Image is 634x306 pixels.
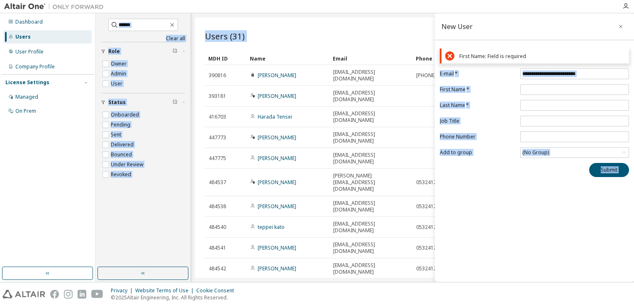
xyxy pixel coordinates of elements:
[258,134,296,141] a: [PERSON_NAME]
[91,290,103,299] img: youtube.svg
[209,155,226,162] span: 447775
[111,79,124,89] label: User
[440,118,515,124] label: Job Title
[441,23,473,30] div: New User
[111,170,133,180] label: Revoked
[589,163,629,177] button: Submit
[440,86,515,93] label: First Name
[258,179,296,186] a: [PERSON_NAME]
[209,245,226,251] span: 484541
[258,72,296,79] a: [PERSON_NAME]
[173,48,178,55] span: Clear filter
[101,42,185,61] button: Role
[15,63,55,70] div: Company Profile
[333,52,409,65] div: Email
[173,99,178,106] span: Clear filter
[333,241,409,255] span: [EMAIL_ADDRESS][DOMAIN_NAME]
[416,245,445,251] span: 0532412124
[101,35,185,42] a: Clear all
[111,294,239,301] p: © 2025 Altair Engineering, Inc. All Rights Reserved.
[111,150,134,160] label: Bounced
[258,223,285,231] a: teppei kato
[250,52,326,65] div: Name
[209,179,226,186] span: 484537
[258,265,296,272] a: [PERSON_NAME]
[111,69,128,79] label: Admin
[333,172,409,192] span: [PERSON_NAME][EMAIL_ADDRESS][DOMAIN_NAME]
[333,110,409,124] span: [EMAIL_ADDRESS][DOMAIN_NAME]
[209,134,226,141] span: 447773
[333,221,409,234] span: [EMAIL_ADDRESS][DOMAIN_NAME]
[258,244,296,251] a: [PERSON_NAME]
[440,149,515,156] label: Add to group
[333,200,409,213] span: [EMAIL_ADDRESS][DOMAIN_NAME]
[333,131,409,144] span: [EMAIL_ADDRESS][DOMAIN_NAME]
[196,287,239,294] div: Cookie Consent
[333,69,409,82] span: [EMAIL_ADDRESS][DOMAIN_NAME]
[78,290,86,299] img: linkedin.svg
[135,287,196,294] div: Website Terms of Use
[440,102,515,109] label: Last Name
[209,72,226,79] span: 390816
[111,110,141,120] label: Onboarded
[15,19,43,25] div: Dashboard
[208,52,243,65] div: MDH ID
[333,152,409,165] span: [EMAIL_ADDRESS][DOMAIN_NAME]
[111,160,145,170] label: Under Review
[258,203,296,210] a: [PERSON_NAME]
[416,224,445,231] span: 0532412124
[258,155,296,162] a: [PERSON_NAME]
[111,287,135,294] div: Privacy
[209,265,226,272] span: 484542
[416,265,445,272] span: 0532412124
[416,72,459,79] span: [PHONE_NUMBER]
[108,48,120,55] span: Role
[205,30,245,42] span: Users (31)
[416,203,445,210] span: 0532412124
[15,94,38,100] div: Managed
[440,134,515,140] label: Phone Number
[50,290,59,299] img: facebook.svg
[2,290,45,299] img: altair_logo.svg
[209,203,226,210] span: 484538
[333,90,409,103] span: [EMAIL_ADDRESS][DOMAIN_NAME]
[209,93,226,100] span: 393181
[111,130,123,140] label: Sent
[209,224,226,231] span: 484540
[111,140,135,150] label: Delivered
[416,52,492,65] div: Phone
[440,70,515,77] label: E-mail
[258,113,292,120] a: Harada Tensei
[258,92,296,100] a: [PERSON_NAME]
[111,59,128,69] label: Owner
[15,108,36,114] div: On Prem
[459,53,625,59] div: First Name: Field is required
[521,148,550,157] div: (No Group)
[64,290,73,299] img: instagram.svg
[416,179,445,186] span: 0532412124
[4,2,108,11] img: Altair One
[5,79,49,86] div: License Settings
[101,93,185,112] button: Status
[521,148,629,158] div: (No Group)
[209,114,226,120] span: 416703
[333,262,409,275] span: [EMAIL_ADDRESS][DOMAIN_NAME]
[111,120,132,130] label: Pending
[15,49,44,55] div: User Profile
[108,99,126,106] span: Status
[15,34,31,40] div: Users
